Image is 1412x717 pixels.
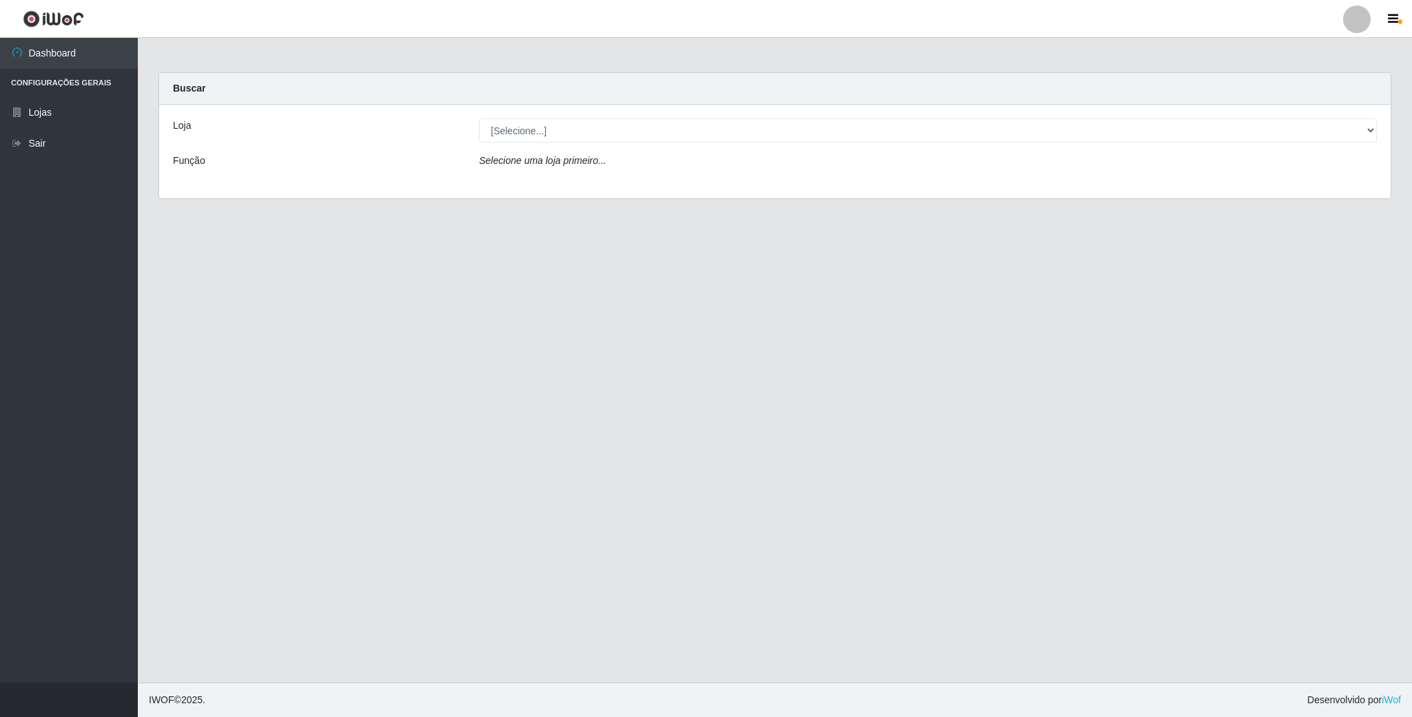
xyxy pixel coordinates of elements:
a: iWof [1382,694,1401,705]
span: IWOF [149,694,174,705]
label: Loja [173,118,191,133]
span: Desenvolvido por [1307,693,1401,707]
img: CoreUI Logo [23,10,84,28]
strong: Buscar [173,83,205,94]
span: © 2025 . [149,693,205,707]
i: Selecione uma loja primeiro... [479,155,606,166]
label: Função [173,154,205,168]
